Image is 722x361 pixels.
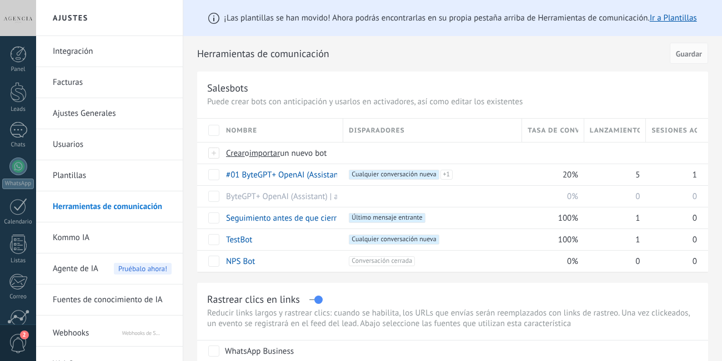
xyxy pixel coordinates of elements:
[635,191,640,202] span: 0
[245,148,249,159] span: o
[349,170,439,180] span: Cualquier conversación nueva
[522,207,579,228] div: 100%
[2,66,34,73] div: Panel
[349,125,404,136] span: Disparadores
[635,256,640,267] span: 0
[36,36,183,67] li: Integración
[53,253,172,284] a: Agente de IA Pruébalo ahora!
[20,331,29,339] span: 2
[2,218,34,226] div: Calendario
[207,293,300,306] div: Rastrear clics en links
[226,148,245,159] span: Crear
[36,191,183,222] li: Herramientas de comunicación
[584,186,641,207] div: 0
[349,213,425,223] span: Último mensaje entrante
[2,257,34,265] div: Listas
[558,213,578,223] span: 100%
[280,148,327,159] span: un nuevo bot
[207,308,698,329] p: Reducir links largos y rastrear clics: cuando se habilita, los URLs que envías serán reemplazados...
[646,229,697,250] div: 0
[226,256,255,267] a: NPS Bot
[567,191,578,202] span: 0%
[528,125,578,136] span: Tasa de conversión
[122,318,172,344] span: Webhooks de Salesbot por [PERSON_NAME]
[635,235,640,245] span: 1
[522,229,579,250] div: 100%
[646,186,697,207] div: 0
[349,235,439,245] span: Cualquier conversación nueva
[226,170,508,180] a: #01 ByteGPT+ OpenAI (Assistant) | asst_bPwlOUqpoSqsRUZuVfK8fE0S copiar(1)
[584,207,641,228] div: 1
[226,213,424,223] a: Seguimiento antes de que cierre la ventana de 24 horas
[2,293,34,301] div: Correo
[693,256,697,267] span: 0
[53,160,172,191] a: Plantillas
[2,179,34,189] div: WhatsApp
[225,346,294,357] div: WhatsApp Business
[53,222,172,253] a: Kommo IA
[651,125,697,136] span: Sesiones activas
[53,318,121,344] span: Webhooks
[646,207,697,228] div: 0
[440,170,453,180] span: +1
[693,235,697,245] span: 0
[693,170,697,180] span: 1
[53,318,172,344] a: Webhooks Webhooks de Salesbot por [PERSON_NAME]
[563,170,578,180] span: 20%
[2,106,34,113] div: Leads
[584,251,641,272] div: 0
[207,82,248,94] div: Salesbots
[36,222,183,253] li: Kommo IA
[207,96,698,107] p: Puede crear bots con anticipación y usarlos en activadores, así como editar los existentes
[36,284,183,316] li: Fuentes de conocimiento de IA
[558,235,578,245] span: 100%
[53,191,172,222] a: Herramientas de comunicación
[590,125,640,136] span: Lanzamientos totales
[226,191,458,202] a: ByteGPT+ OpenAI (Assistant) | asst_bPwlOUqpoSqsRUZuVfK8fE0S
[522,164,579,185] div: 20%
[53,98,172,129] a: Ajustes Generales
[53,284,172,316] a: Fuentes de conocimiento de IA
[676,50,702,58] span: Guardar
[226,235,252,245] a: TestBot
[584,164,641,185] div: 5
[670,43,708,64] button: Guardar
[646,164,697,185] div: 1
[522,251,579,272] div: 0%
[53,67,172,98] a: Facturas
[249,148,280,159] span: importar
[36,129,183,160] li: Usuarios
[197,43,666,65] h2: Herramientas de comunicación
[635,213,640,223] span: 1
[36,98,183,129] li: Ajustes Generales
[53,36,172,67] a: Integración
[226,125,257,136] span: Nombre
[53,129,172,160] a: Usuarios
[635,170,640,180] span: 5
[224,13,696,23] span: ¡Las plantillas se han movido! Ahora podrás encontrarlas en su propia pestaña arriba de Herramien...
[36,160,183,191] li: Plantillas
[36,316,183,347] li: Webhooks
[584,229,641,250] div: 1
[36,67,183,98] li: Facturas
[650,13,697,23] a: Ir a Plantillas
[349,256,415,266] span: Conversación cerrada
[114,263,172,274] span: Pruébalo ahora!
[567,256,578,267] span: 0%
[2,141,34,149] div: Chats
[693,191,697,202] span: 0
[53,253,98,284] span: Agente de IA
[36,253,183,284] li: Agente de IA
[522,186,579,207] div: 0%
[646,251,697,272] div: 0
[693,213,697,223] span: 0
